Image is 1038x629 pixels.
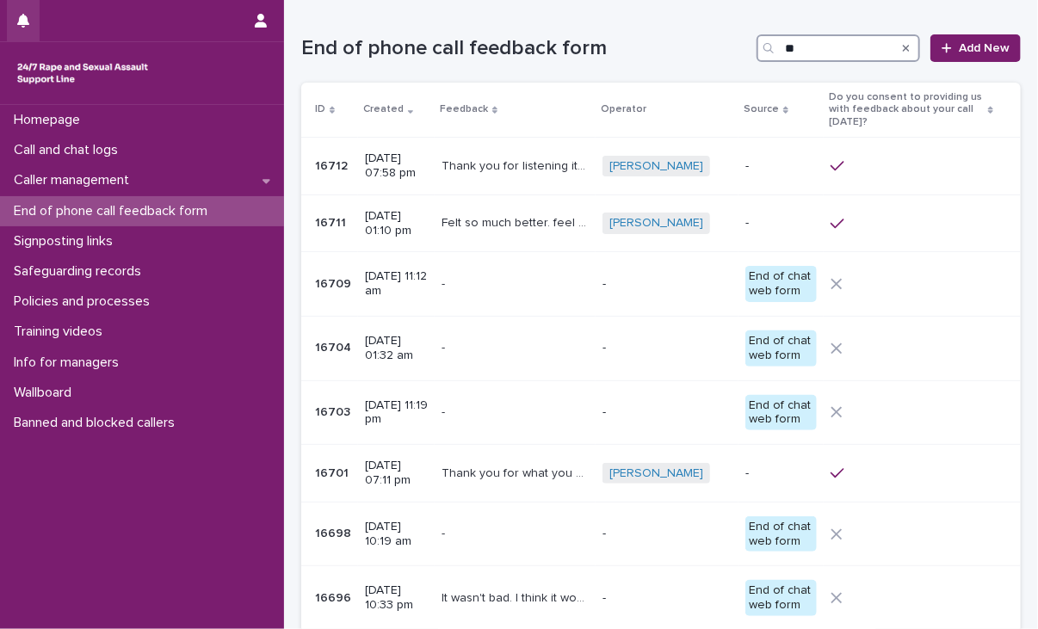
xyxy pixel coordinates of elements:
p: - [745,216,817,231]
p: End of phone call feedback form [7,203,221,219]
p: Info for managers [7,355,133,371]
tr: 1670316703 [DATE] 11:19 pm-- -End of chat web form [301,380,1021,445]
p: 16696 [315,588,355,606]
p: - [745,466,817,481]
tr: 1669816698 [DATE] 10:19 am-- -End of chat web form [301,502,1021,566]
p: - [442,274,448,292]
p: Feedback [440,100,488,119]
p: 16704 [315,337,355,355]
p: [DATE] 01:32 am [365,334,428,363]
p: ID [315,100,325,119]
p: [DATE] 07:58 pm [365,151,428,181]
div: End of chat web form [745,516,817,552]
p: It wasn't bad. I think it would be nice for the responders to reply more thoroughly... I know the... [442,588,592,606]
p: Wallboard [7,385,85,401]
tr: 1670916709 [DATE] 11:12 am-- -End of chat web form [301,252,1021,317]
div: End of chat web form [745,580,817,616]
input: Search [757,34,920,62]
p: 16712 [315,156,351,174]
p: Thank you for listening it helps to talk and clear my mind [442,156,592,174]
p: Policies and processes [7,293,164,310]
tr: 1670116701 [DATE] 07:11 pmThank you for what you do, I really really value what you do, thank you... [301,445,1021,503]
p: Created [363,100,404,119]
p: - [745,159,817,174]
div: End of chat web form [745,395,817,431]
p: - [602,527,732,541]
tr: 1670416704 [DATE] 01:32 am-- -End of chat web form [301,316,1021,380]
h1: End of phone call feedback form [301,36,750,61]
p: Operator [601,100,646,119]
p: - [442,402,448,420]
img: rhQMoQhaT3yELyF149Cw [14,56,151,90]
p: Felt so much better. feel a lot better call. [442,213,592,231]
div: End of chat web form [745,266,817,302]
p: Thank you for what you do, I really really value what you do, thank you so much [442,463,592,481]
p: Caller management [7,172,143,188]
p: - [602,405,732,420]
p: [DATE] 10:33 pm [365,583,428,613]
p: Training videos [7,324,116,340]
p: 16703 [315,402,354,420]
span: Add New [959,42,1010,54]
p: Call and chat logs [7,142,132,158]
p: - [442,337,448,355]
p: [DATE] 01:10 pm [365,209,428,238]
p: Source [744,100,779,119]
a: Add New [930,34,1021,62]
p: 16698 [315,523,355,541]
p: Banned and blocked callers [7,415,188,431]
p: 16709 [315,274,355,292]
a: [PERSON_NAME] [609,466,703,481]
p: - [602,341,732,355]
tr: 1671216712 [DATE] 07:58 pmThank you for listening it helps to talk and clear my mindThank you for... [301,138,1021,195]
div: End of chat web form [745,330,817,367]
p: Homepage [7,112,94,128]
p: Signposting links [7,233,127,250]
a: [PERSON_NAME] [609,216,703,231]
p: [DATE] 10:19 am [365,520,428,549]
p: Safeguarding records [7,263,155,280]
tr: 1671116711 [DATE] 01:10 pmFelt so much better. feel a lot better call.Felt so much better. feel a... [301,194,1021,252]
p: - [602,277,732,292]
a: [PERSON_NAME] [609,159,703,174]
p: - [442,523,448,541]
p: - [602,591,732,606]
p: [DATE] 11:19 pm [365,398,428,428]
p: 16711 [315,213,349,231]
p: Do you consent to providing us with feedback about your call [DATE]? [829,88,984,132]
p: [DATE] 11:12 am [365,269,428,299]
p: 16701 [315,463,352,481]
p: [DATE] 07:11 pm [365,459,428,488]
